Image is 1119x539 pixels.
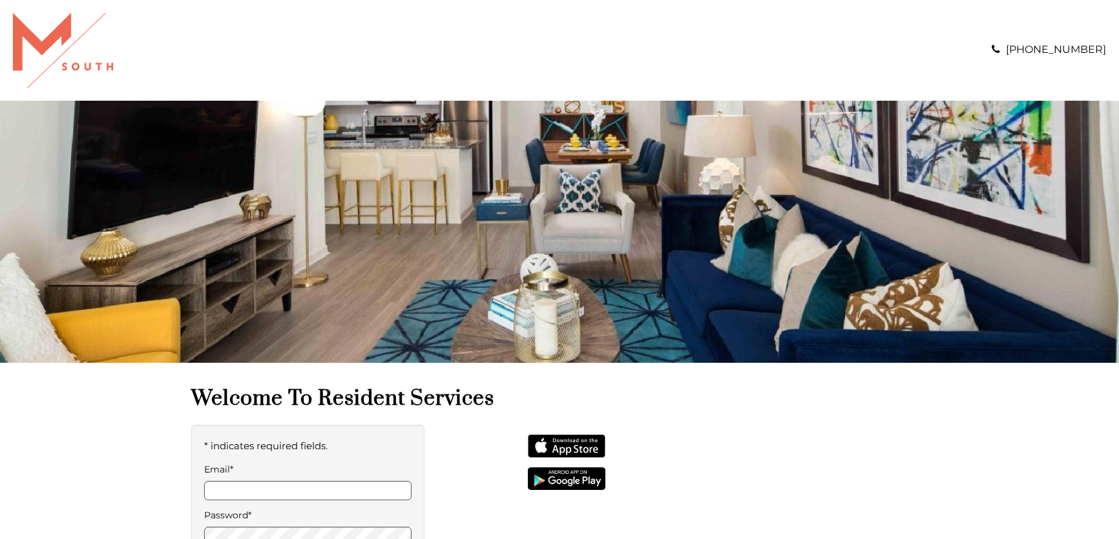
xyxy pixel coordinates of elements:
[1006,43,1106,56] a: [PHONE_NUMBER]
[13,13,113,88] img: A graphic with a red M and the word SOUTH.
[191,385,928,412] h1: Welcome to Resident Services
[204,438,412,454] p: * indicates required fields.
[204,507,412,524] label: Password*
[528,434,605,458] img: App Store
[528,467,605,491] img: Get it on Google Play
[204,461,412,478] label: Email*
